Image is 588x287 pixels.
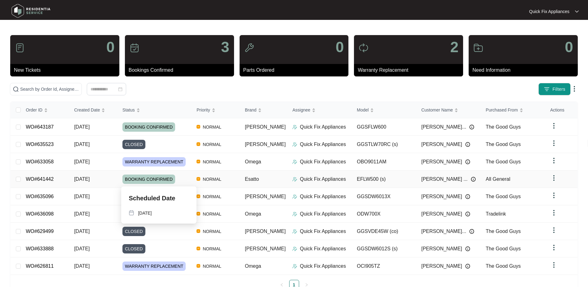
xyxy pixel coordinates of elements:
[469,125,474,130] img: Info icon
[550,192,558,199] img: dropdown arrow
[300,228,346,235] p: Quick Fix Appliances
[21,102,69,118] th: Order ID
[245,194,286,199] span: [PERSON_NAME]
[352,118,416,136] td: GGSFLW600
[486,194,521,199] span: The Good Guys
[122,157,186,166] span: WARRANTY REPLACEMENT
[529,8,569,15] p: Quick Fix Appliances
[245,229,286,234] span: [PERSON_NAME]
[305,283,308,287] span: right
[245,107,256,113] span: Brand
[421,107,453,113] span: Customer Name
[352,188,416,205] td: GGSDW6013X
[200,210,224,218] span: NORMAL
[122,122,175,132] span: BOOKING CONFIRMED
[300,141,346,148] p: Quick Fix Appliances
[9,2,53,20] img: residentia service logo
[357,107,369,113] span: Model
[465,264,470,269] img: Info icon
[575,10,579,13] img: dropdown arrow
[469,229,474,234] img: Info icon
[292,125,297,130] img: Assigner Icon
[550,139,558,147] img: dropdown arrow
[13,86,19,92] img: search-icon
[197,142,200,146] img: Vercel Logo
[292,229,297,234] img: Assigner Icon
[421,123,466,131] span: [PERSON_NAME]...
[550,122,558,130] img: dropdown arrow
[26,142,54,147] a: WO#635523
[550,174,558,182] img: dropdown arrow
[486,263,521,269] span: The Good Guys
[300,262,346,270] p: Quick Fix Appliances
[200,175,224,183] span: NORMAL
[352,102,416,118] th: Model
[197,107,210,113] span: Priority
[421,158,462,166] span: [PERSON_NAME]
[465,212,470,216] img: Info icon
[565,40,573,55] p: 0
[472,66,578,74] p: Need Information
[292,194,297,199] img: Assigner Icon
[200,141,224,148] span: NORMAL
[197,247,200,250] img: Vercel Logo
[486,142,521,147] span: The Good Guys
[545,102,577,118] th: Actions
[244,43,254,53] img: icon
[465,246,470,251] img: Info icon
[352,171,416,188] td: EFLW500 (s)
[122,175,175,184] span: BOOKING CONFIRMED
[26,176,54,182] a: WO#641442
[138,210,152,216] p: [DATE]
[197,264,200,268] img: Vercel Logo
[20,86,79,93] input: Search by Order Id, Assignee Name, Customer Name, Brand and Model
[300,175,346,183] p: Quick Fix Appliances
[571,85,578,93] img: dropdown arrow
[300,210,346,218] p: Quick Fix Appliances
[221,40,229,55] p: 3
[129,194,175,203] p: Scheduled Date
[473,43,483,53] img: icon
[465,159,470,164] img: Info icon
[122,107,135,113] span: Status
[292,212,297,216] img: Assigner Icon
[74,211,90,216] span: [DATE]
[421,245,462,253] span: [PERSON_NAME]
[122,244,145,253] span: CLOSED
[74,124,90,130] span: [DATE]
[74,159,90,164] span: [DATE]
[243,66,349,74] p: Parts Ordered
[416,102,481,118] th: Customer Name
[26,124,54,130] a: WO#643187
[300,245,346,253] p: Quick Fix Appliances
[245,263,261,269] span: Omega
[421,262,462,270] span: [PERSON_NAME]
[352,136,416,153] td: GGSTLW70RC (s)
[74,229,90,234] span: [DATE]
[538,83,571,95] button: filter iconFilters
[26,263,54,269] a: WO#626811
[292,177,297,182] img: Assigner Icon
[550,261,558,269] img: dropdown arrow
[197,125,200,129] img: Vercel Logo
[358,66,463,74] p: Warranty Replacement
[421,175,467,183] span: [PERSON_NAME] ...
[352,205,416,223] td: ODW700X
[245,159,261,164] span: Omega
[550,226,558,234] img: dropdown arrow
[74,263,90,269] span: [DATE]
[26,159,54,164] a: WO#633058
[292,142,297,147] img: Assigner Icon
[245,142,286,147] span: [PERSON_NAME]
[421,141,462,148] span: [PERSON_NAME]
[550,157,558,164] img: dropdown arrow
[486,246,521,251] span: The Good Guys
[197,160,200,163] img: Vercel Logo
[352,240,416,257] td: GGSDW6012S (s)
[486,176,510,182] span: All General
[200,158,224,166] span: NORMAL
[26,211,54,216] a: WO#636098
[292,107,310,113] span: Assignee
[550,209,558,216] img: dropdown arrow
[292,159,297,164] img: Assigner Icon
